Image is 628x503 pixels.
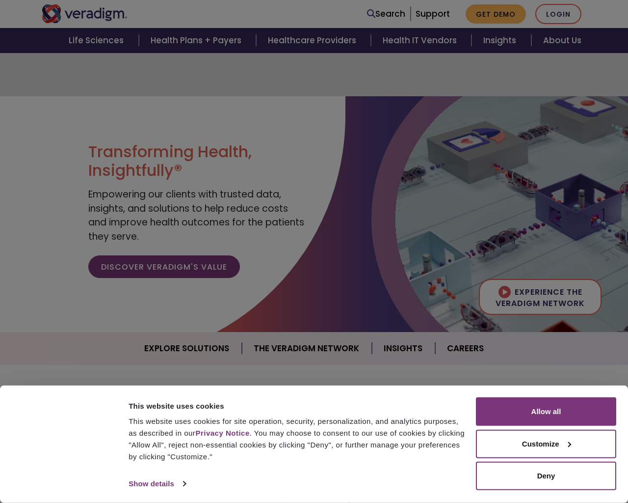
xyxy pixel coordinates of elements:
button: Deny [476,462,616,490]
div: This website uses cookies for site operation, security, personalization, and analytics purposes, ... [129,416,465,463]
div: This website uses cookies [129,400,465,412]
button: Allow all [476,397,616,426]
a: Show details [129,476,185,491]
button: Customize [476,429,616,458]
a: Privacy Notice [195,429,249,437]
